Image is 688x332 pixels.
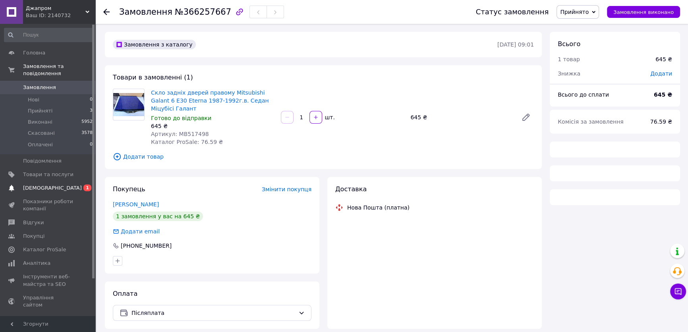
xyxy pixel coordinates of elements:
span: 76.59 ₴ [650,118,672,125]
a: Редагувати [518,109,534,125]
span: Управління сайтом [23,294,73,309]
span: Прийнято [560,9,589,15]
span: Додати [650,70,672,77]
span: Змінити покупця [262,186,311,192]
span: Покупець [113,185,145,193]
span: 1 товар [558,56,580,62]
span: Гаманець компанії [23,315,73,329]
span: Відгуки [23,219,44,226]
span: Оплачені [28,141,53,148]
div: Статус замовлення [476,8,549,16]
div: 645 ₴ [655,55,672,63]
span: Всього [558,40,580,48]
div: 645 ₴ [407,112,515,123]
span: 3578 [81,130,93,137]
div: Додати email [120,227,160,235]
div: Додати email [112,227,160,235]
img: Скло задніх дверей правому Mitsubishi Galant 6 E30 Eterna 1987-1992г.в. Седан Міцубісі Галант [113,93,144,116]
span: Інструменти веб-майстра та SEO [23,273,73,287]
span: Всього до сплати [558,91,609,98]
span: Виконані [28,118,52,126]
span: №366257667 [175,7,231,17]
div: Замовлення з каталогу [113,40,196,49]
span: [DEMOGRAPHIC_DATA] [23,184,82,192]
span: Джапром [26,5,85,12]
span: Товари в замовленні (1) [113,74,193,81]
b: 645 ₴ [654,91,672,98]
button: Чат з покупцем [670,283,686,299]
span: Показники роботи компанії [23,198,73,212]
span: Аналітика [23,260,50,267]
span: Замовлення [119,7,172,17]
button: Замовлення виконано [607,6,680,18]
span: Товари та послуги [23,171,73,178]
span: 5952 [81,118,93,126]
span: 3 [90,107,93,115]
span: Головна [23,49,45,56]
span: Замовлення та повідомлення [23,63,95,77]
span: Скасовані [28,130,55,137]
span: Повідомлення [23,157,62,165]
span: Артикул: MB517498 [151,131,209,137]
span: Замовлення виконано [613,9,674,15]
a: [PERSON_NAME] [113,201,159,208]
span: Каталог ProSale [23,246,66,253]
span: Знижка [558,70,580,77]
time: [DATE] 09:01 [497,41,534,48]
span: Додати товар [113,152,534,161]
div: 1 замовлення у вас на 645 ₴ [113,212,203,221]
input: Пошук [4,28,93,42]
span: 1 [83,184,91,191]
span: Доставка [335,185,367,193]
span: Покупці [23,233,44,240]
span: Готово до відправки [151,115,211,121]
div: Ваш ID: 2140732 [26,12,95,19]
div: [PHONE_NUMBER] [120,242,172,250]
span: Післяплата [131,309,295,317]
span: Оплата [113,290,137,297]
a: Скло задніх дверей правому Mitsubishi Galant 6 E30 Eterna 1987-1992г.в. Седан Міцубісі Галант [151,89,269,112]
div: шт. [323,113,336,121]
span: Прийняті [28,107,52,115]
div: Нова Пошта (платна) [345,204,412,212]
span: Комісія за замовлення [558,118,624,125]
span: 0 [90,96,93,103]
span: Замовлення [23,84,56,91]
div: 645 ₴ [151,122,274,130]
span: Нові [28,96,39,103]
span: Каталог ProSale: 76.59 ₴ [151,139,223,145]
span: 0 [90,141,93,148]
div: Повернутися назад [103,8,110,16]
